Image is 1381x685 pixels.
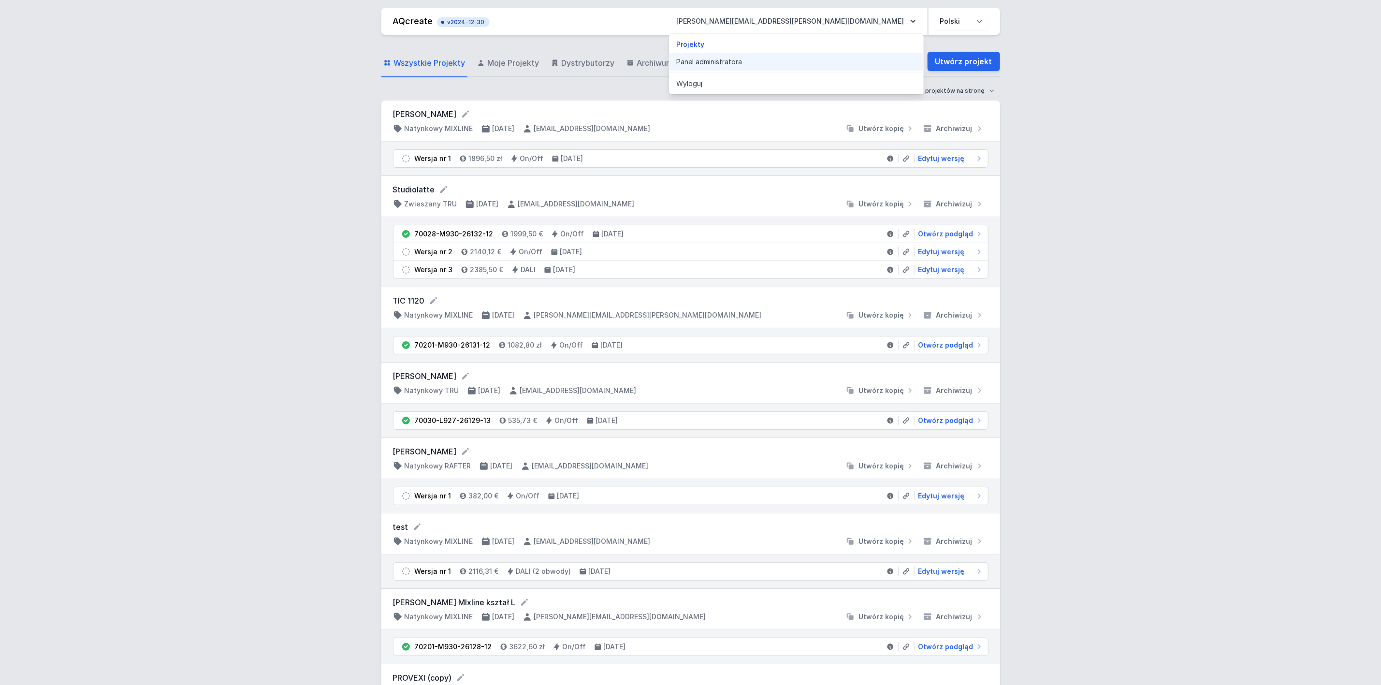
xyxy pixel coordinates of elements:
[519,247,543,257] h4: On/Off
[560,247,582,257] h4: [DATE]
[532,461,649,471] h4: [EMAIL_ADDRESS][DOMAIN_NAME]
[511,229,543,239] h4: 1999,50 €
[393,370,989,382] form: [PERSON_NAME]
[915,229,984,239] a: Otwórz podgląd
[936,461,973,471] span: Archiwizuj
[393,295,989,306] form: TIC 1120
[669,75,924,92] button: Wyloguj
[919,310,989,320] button: Archiwizuj
[520,386,637,395] h4: [EMAIL_ADDRESS][DOMAIN_NAME]
[456,673,465,683] button: Edytuj nazwę projektu
[508,340,542,350] h4: 1082,80 zł
[518,199,635,209] h4: [EMAIL_ADDRESS][DOMAIN_NAME]
[401,154,411,163] img: draft.svg
[415,229,494,239] div: 70028-M930-26132-12
[669,36,924,53] a: Projekty
[415,642,492,652] div: 70201-M930-26128-12
[553,265,576,275] h4: [DATE]
[918,567,965,576] span: Edytuj wersję
[393,16,433,26] a: AQcreate
[469,491,499,501] h4: 382,00 €
[405,461,471,471] h4: Natynkowy RAFTER
[488,57,539,69] span: Moje Projekty
[918,491,965,501] span: Edytuj wersję
[405,386,459,395] h4: Natynkowy TRU
[915,567,984,576] a: Edytuj wersję
[637,57,673,69] span: Archiwum
[918,154,965,163] span: Edytuj wersję
[401,247,411,257] img: draft.svg
[401,491,411,501] img: draft.svg
[405,124,473,133] h4: Natynkowy MIXLINE
[915,416,984,425] a: Otwórz podgląd
[549,49,617,77] a: Dystrybutorzy
[918,416,974,425] span: Otwórz podgląd
[859,310,904,320] span: Utwórz kopię
[415,247,453,257] div: Wersja nr 2
[520,154,544,163] h4: On/Off
[415,416,491,425] div: 70030-L927-26129-13
[469,567,499,576] h4: 2116,31 €
[859,461,904,471] span: Utwórz kopię
[412,522,422,532] button: Edytuj nazwę projektu
[915,265,984,275] a: Edytuj wersję
[437,15,490,27] button: v2024-12-30
[859,386,904,395] span: Utwórz kopię
[919,386,989,395] button: Archiwizuj
[442,18,485,26] span: v2024-12-30
[401,567,411,576] img: draft.svg
[669,34,924,94] div: [PERSON_NAME][EMAIL_ADDRESS][PERSON_NAME][DOMAIN_NAME]
[439,185,449,194] button: Edytuj nazwę projektu
[405,310,473,320] h4: Natynkowy MIXLINE
[563,642,586,652] h4: On/Off
[461,371,470,381] button: Edytuj nazwę projektu
[915,340,984,350] a: Otwórz podgląd
[919,461,989,471] button: Archiwizuj
[393,108,989,120] form: [PERSON_NAME]
[477,199,499,209] h4: [DATE]
[493,612,515,622] h4: [DATE]
[520,598,529,607] button: Edytuj nazwę projektu
[919,537,989,546] button: Archiwizuj
[918,247,965,257] span: Edytuj wersję
[534,124,651,133] h4: [EMAIL_ADDRESS][DOMAIN_NAME]
[842,537,919,546] button: Utwórz kopię
[601,340,623,350] h4: [DATE]
[602,229,624,239] h4: [DATE]
[919,199,989,209] button: Archiwizuj
[842,612,919,622] button: Utwórz kopię
[915,154,984,163] a: Edytuj wersję
[934,13,989,30] select: Wybierz język
[918,340,974,350] span: Otwórz podgląd
[469,154,503,163] h4: 1896,50 zł
[842,124,919,133] button: Utwórz kopię
[928,52,1000,71] a: Utwórz projekt
[919,124,989,133] button: Archiwizuj
[936,199,973,209] span: Archiwizuj
[493,537,515,546] h4: [DATE]
[842,199,919,209] button: Utwórz kopię
[915,247,984,257] a: Edytuj wersję
[534,537,651,546] h4: [EMAIL_ADDRESS][DOMAIN_NAME]
[394,57,465,69] span: Wszystkie Projekty
[470,265,504,275] h4: 2385,50 €
[415,265,453,275] div: Wersja nr 3
[625,49,675,77] a: Archiwum
[918,229,974,239] span: Otwórz podgląd
[470,247,502,257] h4: 2140,12 €
[461,447,470,456] button: Edytuj nazwę projektu
[516,567,571,576] h4: DALI (2 obwody)
[842,310,919,320] button: Utwórz kopię
[557,491,580,501] h4: [DATE]
[915,642,984,652] a: Otwórz podgląd
[919,612,989,622] button: Archiwizuj
[475,49,541,77] a: Moje Projekty
[555,416,579,425] h4: On/Off
[604,642,626,652] h4: [DATE]
[401,265,411,275] img: draft.svg
[393,597,989,608] form: [PERSON_NAME] MIxline kształ L
[859,199,904,209] span: Utwórz kopię
[534,310,762,320] h4: [PERSON_NAME][EMAIL_ADDRESS][PERSON_NAME][DOMAIN_NAME]
[415,491,451,501] div: Wersja nr 1
[936,537,973,546] span: Archiwizuj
